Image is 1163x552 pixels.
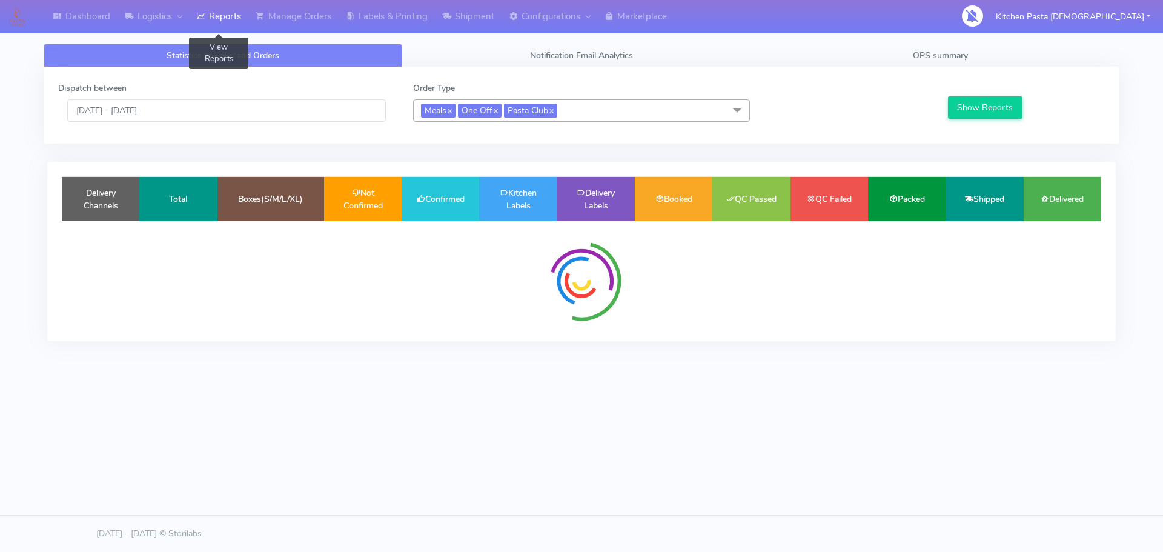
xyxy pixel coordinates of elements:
td: Not Confirmed [324,177,402,221]
label: Dispatch between [58,82,127,95]
td: Total [139,177,217,221]
span: Statistics of Sales and Orders [167,50,279,61]
a: x [446,104,452,116]
a: x [548,104,554,116]
td: QC Failed [790,177,868,221]
td: Delivery Labels [557,177,635,221]
td: Booked [635,177,712,221]
td: Confirmed [402,177,479,221]
span: Meals [421,104,456,118]
span: Notification Email Analytics [530,50,633,61]
button: Kitchen Pasta [DEMOGRAPHIC_DATA] [987,4,1159,29]
td: Delivery Channels [62,177,139,221]
span: One Off [458,104,502,118]
label: Order Type [413,82,455,95]
td: Shipped [946,177,1023,221]
a: x [492,104,498,116]
td: Kitchen Labels [479,177,557,221]
ul: Tabs [44,44,1119,67]
button: Show Reports [948,96,1022,119]
td: Delivered [1024,177,1101,221]
span: OPS summary [913,50,968,61]
input: Pick the Daterange [67,99,386,122]
td: Packed [868,177,946,221]
td: QC Passed [712,177,790,221]
span: Pasta Club [504,104,557,118]
img: spinner-radial.svg [536,236,627,327]
td: Boxes(S/M/L/XL) [217,177,324,221]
